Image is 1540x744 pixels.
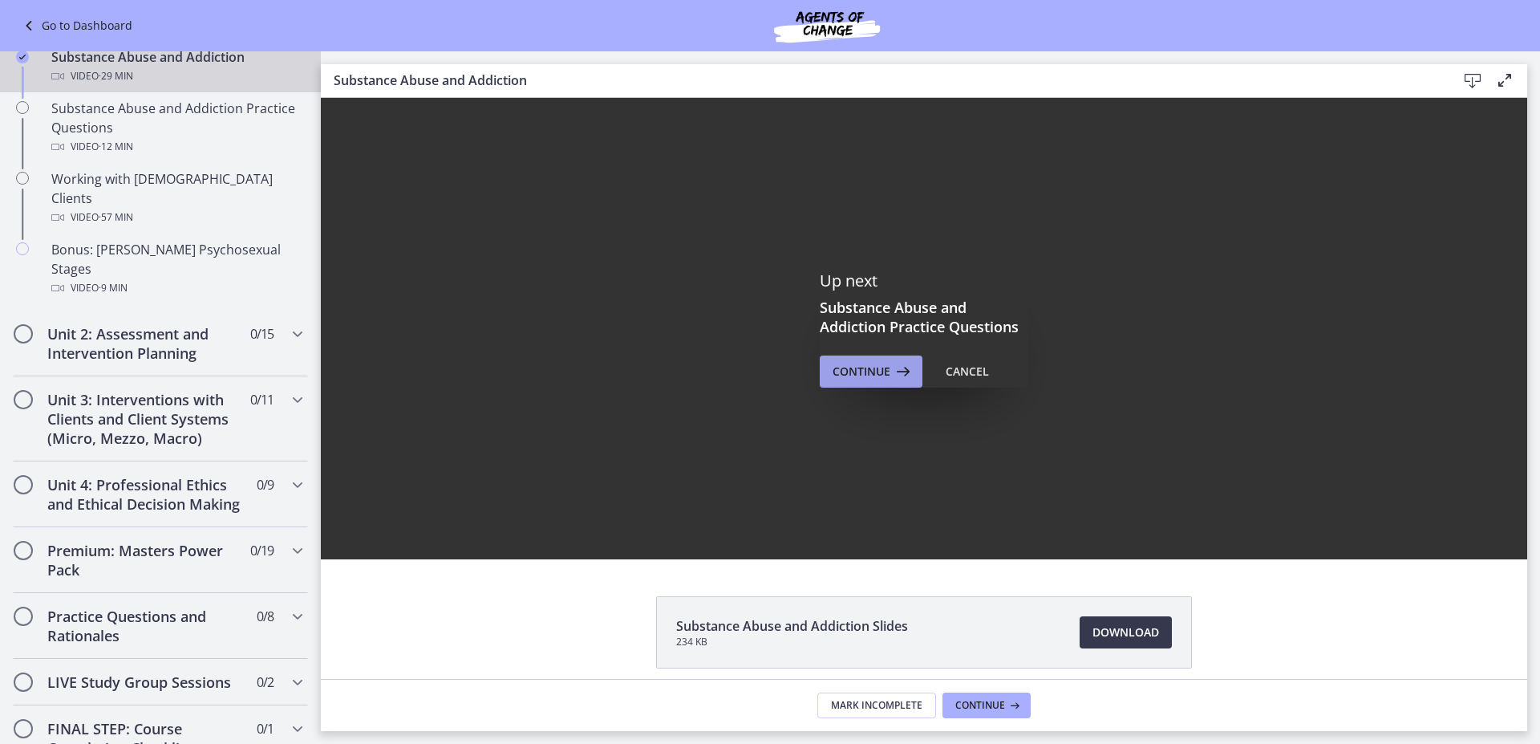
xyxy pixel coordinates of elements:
[731,6,923,45] img: Agents of Change
[47,607,243,645] h2: Practice Questions and Rationales
[257,673,274,692] span: 0 / 2
[47,324,243,363] h2: Unit 2: Assessment and Intervention Planning
[51,137,302,157] div: Video
[51,47,302,86] div: Substance Abuse and Addiction
[1092,623,1159,642] span: Download
[47,673,243,692] h2: LIVE Study Group Sessions
[1080,616,1172,648] a: Download
[257,607,274,626] span: 0 / 8
[955,699,1005,712] span: Continue
[19,16,132,35] a: Go to Dashboard
[257,475,274,494] span: 0 / 9
[942,693,1031,718] button: Continue
[676,636,908,648] span: 234 KB
[51,208,302,227] div: Video
[51,240,302,298] div: Bonus: [PERSON_NAME] Psychosexual Stages
[47,475,243,514] h2: Unit 4: Professional Ethics and Ethical Decision Making
[99,278,128,298] span: · 9 min
[250,541,274,560] span: 0 / 19
[817,693,936,718] button: Mark Incomplete
[51,169,302,227] div: Working with [DEMOGRAPHIC_DATA] Clients
[99,137,133,157] span: · 12 min
[820,270,1028,291] p: Up next
[51,67,302,86] div: Video
[334,71,1431,90] h3: Substance Abuse and Addiction
[47,390,243,448] h2: Unit 3: Interventions with Clients and Client Systems (Micro, Mezzo, Macro)
[47,541,243,579] h2: Premium: Masters Power Pack
[16,51,29,63] i: Completed
[250,390,274,409] span: 0 / 11
[51,99,302,157] div: Substance Abuse and Addiction Practice Questions
[51,278,302,298] div: Video
[676,616,908,636] span: Substance Abuse and Addiction Slides
[99,67,133,86] span: · 29 min
[257,719,274,738] span: 0 / 1
[833,362,890,381] span: Continue
[831,699,922,712] span: Mark Incomplete
[820,356,922,388] button: Continue
[946,362,989,381] div: Cancel
[933,356,1002,388] button: Cancel
[820,298,1028,336] h3: Substance Abuse and Addiction Practice Questions
[250,324,274,344] span: 0 / 15
[99,208,133,227] span: · 57 min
